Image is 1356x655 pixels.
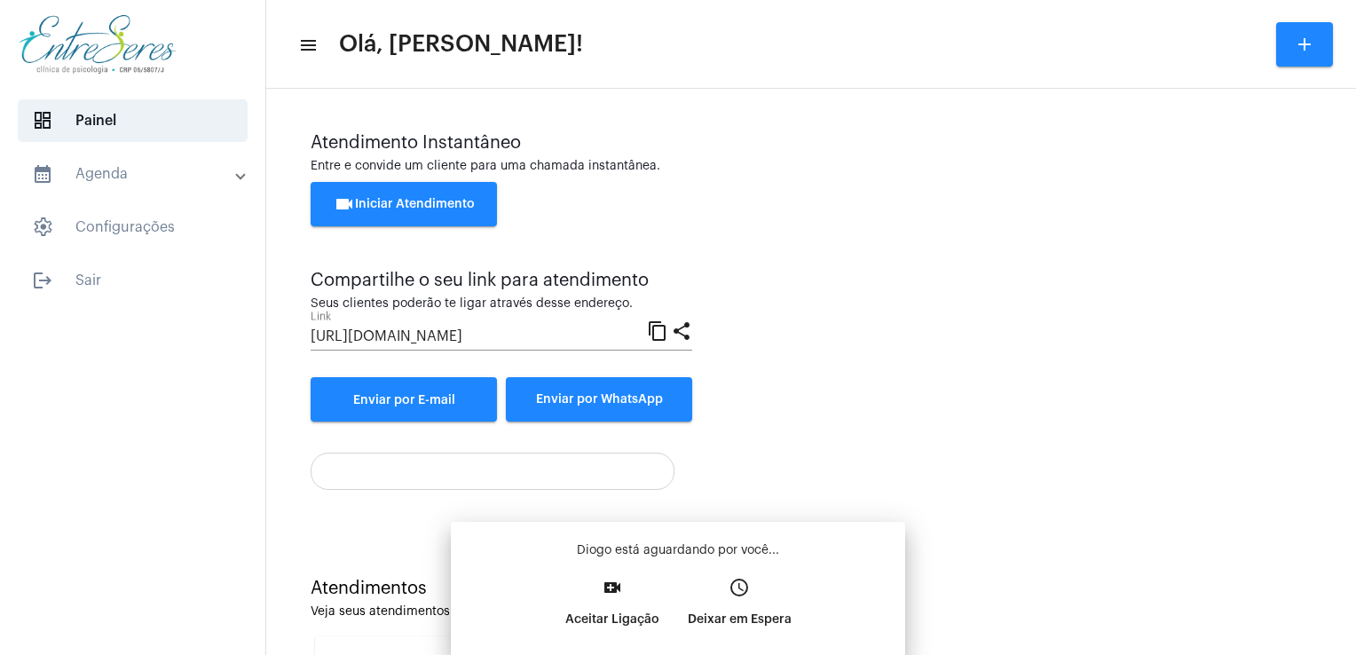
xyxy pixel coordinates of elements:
[671,320,692,341] mat-icon: share
[602,577,623,598] mat-icon: video_call
[32,163,53,185] mat-icon: sidenav icon
[339,30,583,59] span: Olá, [PERSON_NAME]!
[729,577,750,598] mat-icon: access_time
[32,110,53,131] span: sidenav icon
[565,604,659,635] p: Aceitar Ligação
[18,259,248,302] span: Sair
[311,160,1312,173] div: Entre e convide um cliente para uma chamada instantânea.
[311,297,692,311] div: Seus clientes poderão te ligar através desse endereço.
[14,9,180,80] img: aa27006a-a7e4-c883-abf8-315c10fe6841.png
[1294,34,1315,55] mat-icon: add
[311,271,692,290] div: Compartilhe o seu link para atendimento
[465,541,891,559] p: Diogo está aguardando por você...
[311,133,1312,153] div: Atendimento Instantâneo
[32,217,53,238] span: sidenav icon
[32,163,237,185] mat-panel-title: Agenda
[353,394,455,406] span: Enviar por E-mail
[551,572,674,648] button: Aceitar Ligação
[536,393,663,406] span: Enviar por WhatsApp
[18,99,248,142] span: Painel
[334,193,355,215] mat-icon: videocam
[32,270,53,291] mat-icon: sidenav icon
[311,605,1312,619] div: Veja seus atendimentos em aberto.
[647,320,668,341] mat-icon: content_copy
[311,579,1312,598] div: Atendimentos
[334,198,475,210] span: Iniciar Atendimento
[674,572,806,648] button: Deixar em Espera
[18,206,248,249] span: Configurações
[298,35,316,56] mat-icon: sidenav icon
[688,604,792,635] p: Deixar em Espera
